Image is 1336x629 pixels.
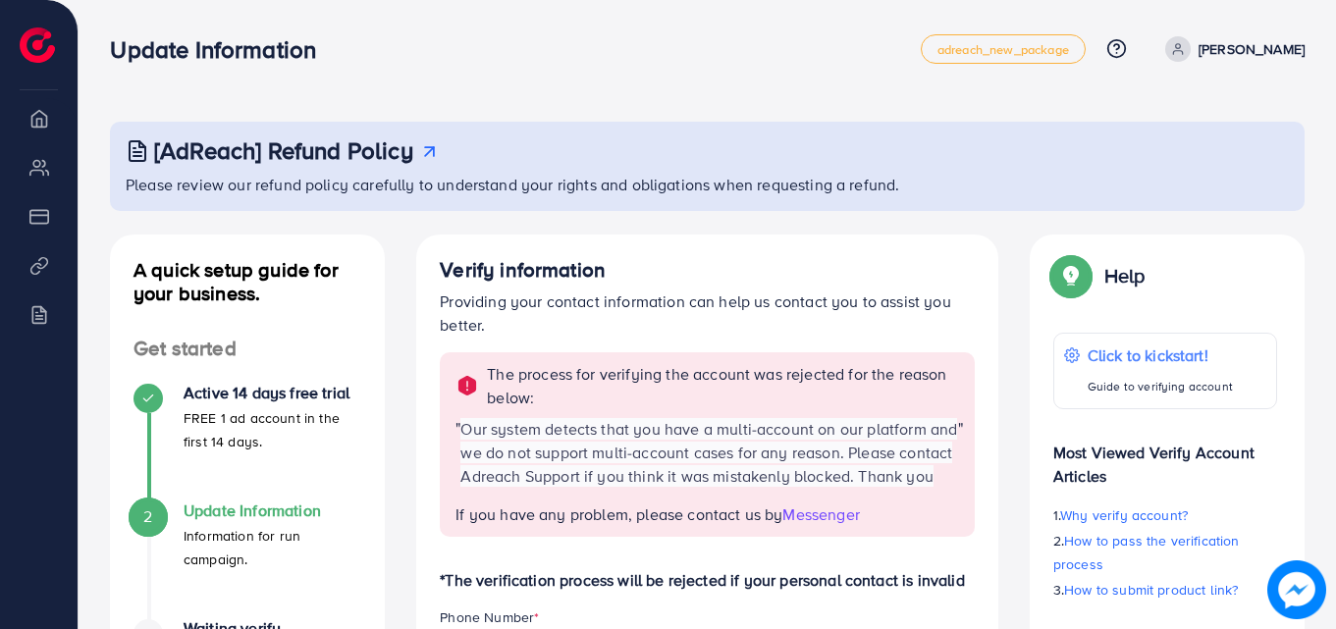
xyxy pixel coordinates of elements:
p: Providing your contact information can help us contact you to assist you better. [440,289,975,337]
img: image [1267,560,1326,619]
p: Information for run campaign. [184,524,361,571]
p: FREE 1 ad account in the first 14 days. [184,406,361,453]
label: Phone Number [440,607,539,627]
p: [PERSON_NAME] [1199,37,1305,61]
a: [PERSON_NAME] [1157,36,1305,62]
p: 3. [1053,578,1277,602]
p: The process for verifying the account was rejected for the reason below: [487,362,963,409]
span: " [455,417,460,503]
span: Our system detects that you have a multi-account on our platform and we do not support multi-acco... [460,418,957,487]
span: How to submit product link? [1064,580,1238,600]
li: Active 14 days free trial [110,384,385,501]
h3: Update Information [110,35,332,64]
li: Update Information [110,501,385,619]
img: Popup guide [1053,258,1089,293]
p: Guide to verifying account [1088,375,1233,398]
p: Click to kickstart! [1088,343,1233,367]
span: 2 [143,505,152,528]
h4: Verify information [440,258,975,283]
p: Please review our refund policy carefully to understand your rights and obligations when requesti... [126,173,1293,196]
span: If you have any problem, please contact us by [455,503,782,525]
p: Most Viewed Verify Account Articles [1053,425,1277,488]
img: logo [20,27,55,63]
span: How to pass the verification process [1053,531,1240,574]
p: Help [1104,264,1146,288]
span: " [958,417,963,503]
h4: Get started [110,337,385,361]
p: *The verification process will be rejected if your personal contact is invalid [440,568,975,592]
h4: Active 14 days free trial [184,384,361,402]
h4: Update Information [184,501,361,520]
h3: [AdReach] Refund Policy [154,136,413,165]
img: alert [455,374,479,397]
h4: A quick setup guide for your business. [110,258,385,305]
p: 2. [1053,529,1277,576]
span: Why verify account? [1060,505,1188,525]
span: Messenger [782,503,859,525]
span: adreach_new_package [937,43,1069,56]
p: 1. [1053,503,1277,527]
a: adreach_new_package [921,34,1086,64]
